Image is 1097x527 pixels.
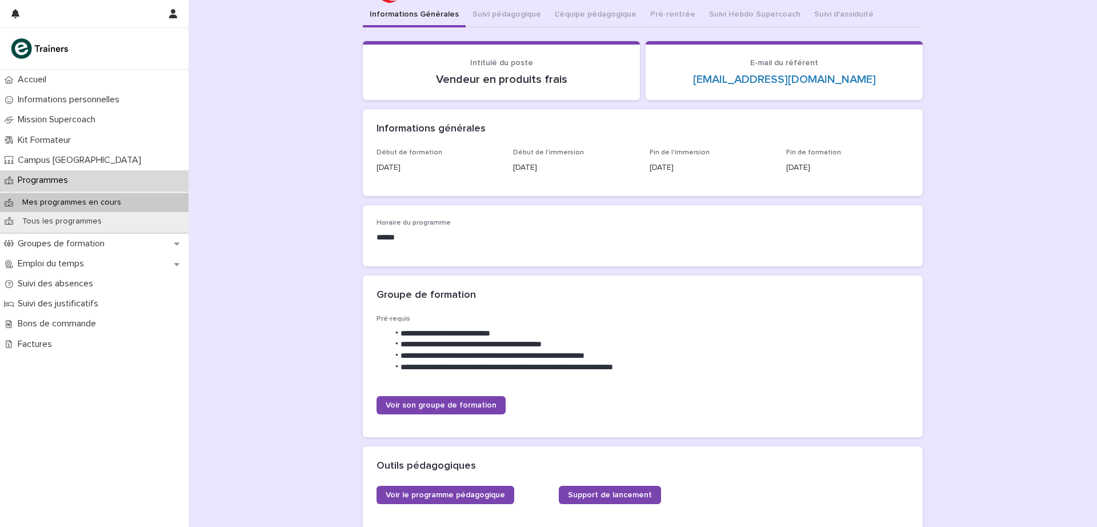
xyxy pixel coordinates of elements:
span: Horaire du programme [377,219,451,226]
button: Suivi pédagogique [466,3,548,27]
p: Mission Supercoach [13,114,105,125]
button: Pré-rentrée [643,3,702,27]
p: [DATE] [650,162,772,174]
img: K0CqGN7SDeD6s4JG8KQk [9,37,72,60]
p: [DATE] [513,162,636,174]
p: Factures [13,339,61,350]
a: Voir le programme pédagogique [377,486,514,504]
span: Support de lancement [568,491,652,499]
span: Intitulé du poste [470,59,533,67]
p: Informations personnelles [13,94,129,105]
span: Fin de l'immersion [650,149,710,156]
p: Kit Formateur [13,135,80,146]
button: Informations Générales [363,3,466,27]
p: Programmes [13,175,77,186]
span: Début de formation [377,149,442,156]
p: Campus [GEOGRAPHIC_DATA] [13,155,150,166]
button: L'équipe pédagogique [548,3,643,27]
a: [EMAIL_ADDRESS][DOMAIN_NAME] [693,74,876,85]
h2: Groupe de formation [377,289,476,302]
button: Suivi Hebdo Supercoach [702,3,807,27]
p: Accueil [13,74,55,85]
span: E-mail du référent [750,59,818,67]
a: Voir son groupe de formation [377,396,506,414]
span: Fin de formation [786,149,841,156]
p: Vendeur en produits frais [377,73,626,86]
span: Début de l'immersion [513,149,584,156]
p: Mes programmes en cours [13,198,130,207]
p: Emploi du temps [13,258,93,269]
span: Voir son groupe de formation [386,401,497,409]
span: Pré-requis [377,316,410,322]
p: [DATE] [377,162,499,174]
h2: Informations générales [377,123,486,135]
p: Bons de commande [13,318,105,329]
h2: Outils pédagogiques [377,460,476,473]
p: [DATE] [786,162,909,174]
button: Suivi d'assiduité [807,3,880,27]
p: Groupes de formation [13,238,114,249]
a: Support de lancement [559,486,661,504]
p: Tous les programmes [13,217,111,226]
span: Voir le programme pédagogique [386,491,505,499]
p: Suivi des justificatifs [13,298,107,309]
p: Suivi des absences [13,278,102,289]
